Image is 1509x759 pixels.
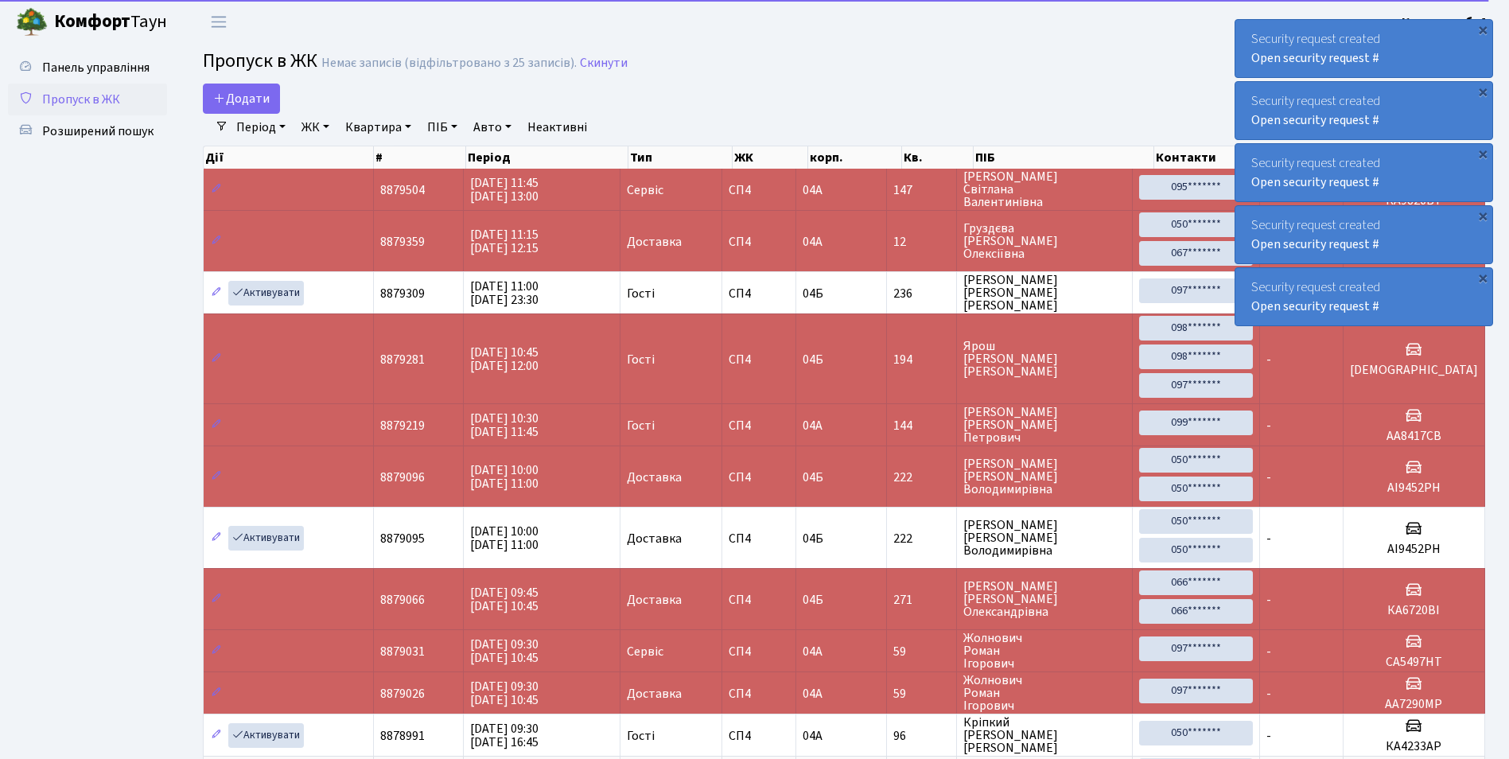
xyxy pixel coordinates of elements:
span: СП4 [729,730,788,742]
span: Доставка [627,471,682,484]
th: Тип [628,146,733,169]
span: - [1266,643,1271,660]
div: Security request created [1235,268,1492,325]
th: # [374,146,466,169]
span: Жолнович Роман Ігорович [963,674,1126,712]
a: Додати [203,84,280,114]
span: - [1266,417,1271,434]
span: 222 [893,471,950,484]
span: 96 [893,730,950,742]
span: 8879281 [380,351,425,368]
a: Open security request # [1251,298,1379,315]
b: Консьєрж б. 4. [1402,14,1490,31]
a: ЖК [295,114,336,141]
span: [PERSON_NAME] [PERSON_NAME] [PERSON_NAME] [963,274,1126,312]
a: Панель управління [8,52,167,84]
th: корп. [808,146,902,169]
span: Жолнович Роман Ігорович [963,632,1126,670]
span: 04А [803,685,823,703]
span: 8879359 [380,233,425,251]
div: × [1475,84,1491,99]
span: СП4 [729,594,788,606]
span: 04Б [803,469,823,486]
span: 8879309 [380,285,425,302]
span: 12 [893,235,950,248]
span: СП4 [729,645,788,658]
span: СП4 [729,419,788,432]
span: [DATE] 10:00 [DATE] 11:00 [470,523,539,554]
span: [DATE] 11:45 [DATE] 13:00 [470,174,539,205]
span: 59 [893,687,950,700]
h5: CA5497HT [1350,655,1478,670]
span: 59 [893,645,950,658]
a: Open security request # [1251,111,1379,129]
span: [PERSON_NAME] [PERSON_NAME] Володимирівна [963,457,1126,496]
span: Кріпкий [PERSON_NAME] [PERSON_NAME] [963,716,1126,754]
span: 194 [893,353,950,366]
a: Неактивні [521,114,593,141]
span: [DATE] 09:45 [DATE] 10:45 [470,584,539,615]
a: Період [230,114,292,141]
span: [DATE] 09:30 [DATE] 10:45 [470,678,539,709]
span: 04Б [803,591,823,609]
span: [PERSON_NAME] [PERSON_NAME] Володимирівна [963,519,1126,557]
span: Таун [54,9,167,36]
a: Активувати [228,281,304,306]
div: Security request created [1235,82,1492,139]
span: [PERSON_NAME] [PERSON_NAME] Петрович [963,406,1126,444]
span: 8879096 [380,469,425,486]
span: [DATE] 10:30 [DATE] 11:45 [470,410,539,441]
span: СП4 [729,353,788,366]
span: Сервіс [627,184,663,197]
span: 8879066 [380,591,425,609]
span: - [1266,727,1271,745]
div: Security request created [1235,20,1492,77]
span: [PERSON_NAME] Світлана Валентинівна [963,170,1126,208]
span: СП4 [729,471,788,484]
span: Гості [627,353,655,366]
span: 144 [893,419,950,432]
span: [DATE] 09:30 [DATE] 10:45 [470,636,539,667]
h5: КА4233АР [1350,739,1478,754]
span: Гості [627,419,655,432]
span: - [1266,591,1271,609]
span: Доставка [627,594,682,606]
a: Авто [467,114,518,141]
span: [DATE] 10:45 [DATE] 12:00 [470,344,539,375]
th: Кв. [902,146,974,169]
h5: АА8417СВ [1350,429,1478,444]
span: [DATE] 09:30 [DATE] 16:45 [470,720,539,751]
span: 04А [803,417,823,434]
a: Квартира [339,114,418,141]
th: Дії [204,146,374,169]
span: Доставка [627,687,682,700]
span: 8879026 [380,685,425,703]
span: Гості [627,730,655,742]
span: Доставка [627,532,682,545]
div: Security request created [1235,206,1492,263]
th: ПІБ [974,146,1154,169]
a: Open security request # [1251,49,1379,67]
a: ПІБ [421,114,464,141]
div: Security request created [1235,144,1492,201]
span: 222 [893,532,950,545]
span: Пропуск в ЖК [203,47,317,75]
h5: АІ9452РН [1350,542,1478,557]
span: СП4 [729,532,788,545]
span: СП4 [729,235,788,248]
a: Активувати [228,526,304,551]
span: Ярош [PERSON_NAME] [PERSON_NAME] [963,340,1126,378]
span: 04Б [803,351,823,368]
span: СП4 [729,287,788,300]
span: [DATE] 11:15 [DATE] 12:15 [470,226,539,257]
th: Контакти [1154,146,1285,169]
a: Розширений пошук [8,115,167,147]
a: Консьєрж б. 4. [1402,13,1490,32]
span: Розширений пошук [42,123,154,140]
span: [PERSON_NAME] [PERSON_NAME] Олександрівна [963,580,1126,618]
a: Open security request # [1251,173,1379,191]
span: СП4 [729,687,788,700]
span: Груздєва [PERSON_NAME] Олексіївна [963,222,1126,260]
span: [DATE] 10:00 [DATE] 11:00 [470,461,539,492]
img: logo.png [16,6,48,38]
